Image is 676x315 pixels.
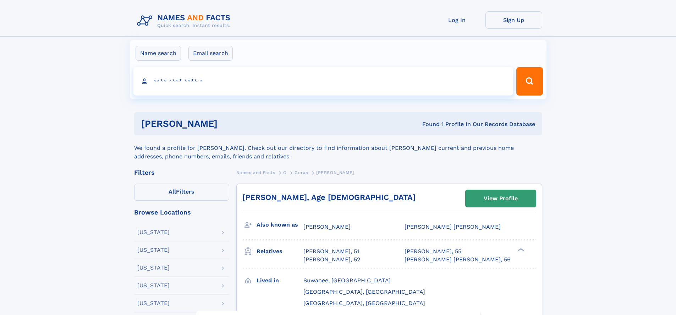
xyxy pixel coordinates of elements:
[136,46,181,61] label: Name search
[141,119,320,128] h1: [PERSON_NAME]
[134,135,542,161] div: We found a profile for [PERSON_NAME]. Check out our directory to find information about [PERSON_N...
[137,229,170,235] div: [US_STATE]
[516,67,543,96] button: Search Button
[303,300,425,306] span: [GEOGRAPHIC_DATA], [GEOGRAPHIC_DATA]
[137,247,170,253] div: [US_STATE]
[257,219,303,231] h3: Also known as
[429,11,485,29] a: Log In
[405,223,501,230] span: [PERSON_NAME] [PERSON_NAME]
[257,275,303,287] h3: Lived in
[316,170,354,175] span: [PERSON_NAME]
[295,170,308,175] span: Gorun
[516,248,524,252] div: ❯
[466,190,536,207] a: View Profile
[283,168,287,177] a: G
[303,223,351,230] span: [PERSON_NAME]
[134,11,236,31] img: Logo Names and Facts
[303,288,425,295] span: [GEOGRAPHIC_DATA], [GEOGRAPHIC_DATA]
[405,256,511,264] a: [PERSON_NAME] [PERSON_NAME], 56
[295,168,308,177] a: Gorun
[133,67,513,96] input: search input
[242,193,416,202] a: [PERSON_NAME], Age [DEMOGRAPHIC_DATA]
[303,256,360,264] a: [PERSON_NAME], 52
[137,265,170,271] div: [US_STATE]
[137,300,170,306] div: [US_STATE]
[257,245,303,257] h3: Relatives
[134,169,229,176] div: Filters
[134,184,229,201] label: Filters
[236,168,275,177] a: Names and Facts
[283,170,287,175] span: G
[320,120,535,128] div: Found 1 Profile In Our Records Database
[484,190,518,207] div: View Profile
[303,277,391,284] span: Suwanee, [GEOGRAPHIC_DATA]
[485,11,542,29] a: Sign Up
[188,46,233,61] label: Email search
[169,188,176,195] span: All
[405,248,461,255] a: [PERSON_NAME], 55
[303,248,359,255] a: [PERSON_NAME], 51
[134,209,229,216] div: Browse Locations
[137,283,170,288] div: [US_STATE]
